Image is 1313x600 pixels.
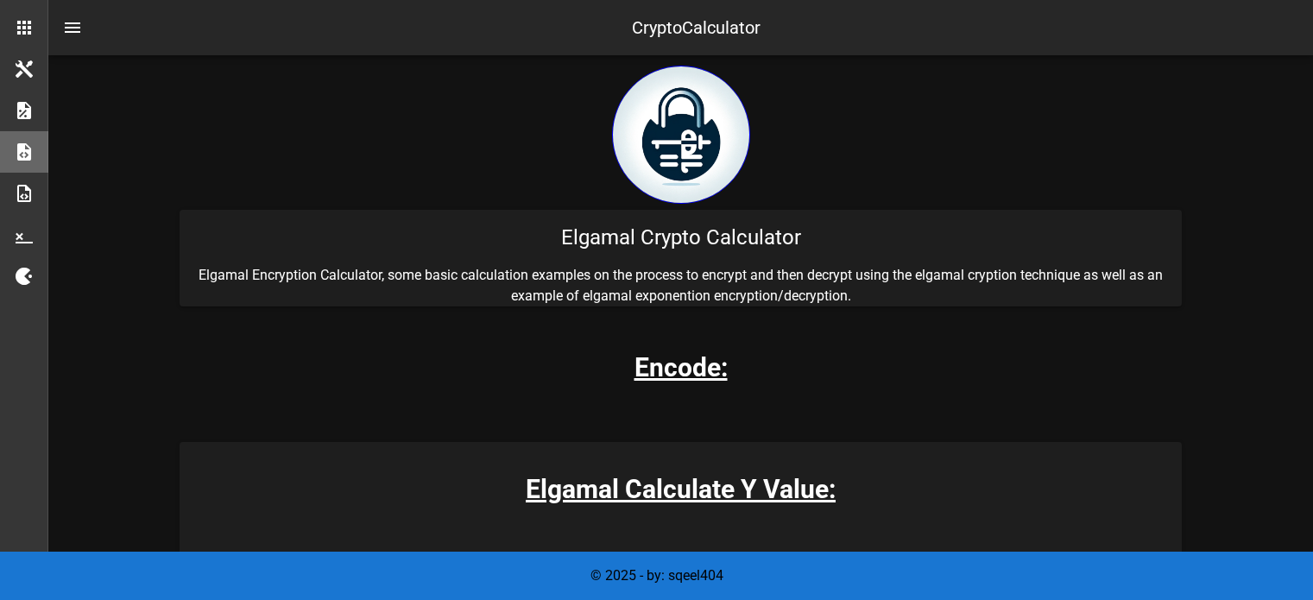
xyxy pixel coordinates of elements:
p: Elgamal Encryption Calculator, some basic calculation examples on the process to encrypt and then... [180,265,1182,306]
img: encryption logo [612,66,750,204]
div: CryptoCalculator [632,15,761,41]
button: nav-menu-toggle [52,7,93,48]
a: home [612,191,750,207]
h3: Encode: [634,348,728,387]
h3: Elgamal Calculate Y Value: [180,470,1182,508]
div: Elgamal Crypto Calculator [180,210,1182,265]
span: © 2025 - by: sqeel404 [590,567,723,584]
